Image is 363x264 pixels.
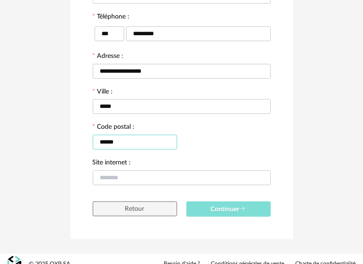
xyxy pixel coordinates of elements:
[93,201,177,216] button: Retour
[93,124,135,132] label: Code postal :
[93,53,124,61] label: Adresse :
[93,13,130,22] label: Téléphone :
[93,88,113,97] label: Ville :
[211,206,246,213] span: Continuer
[93,159,131,168] label: Site internet :
[125,206,145,212] span: Retour
[186,201,271,217] button: Continuer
